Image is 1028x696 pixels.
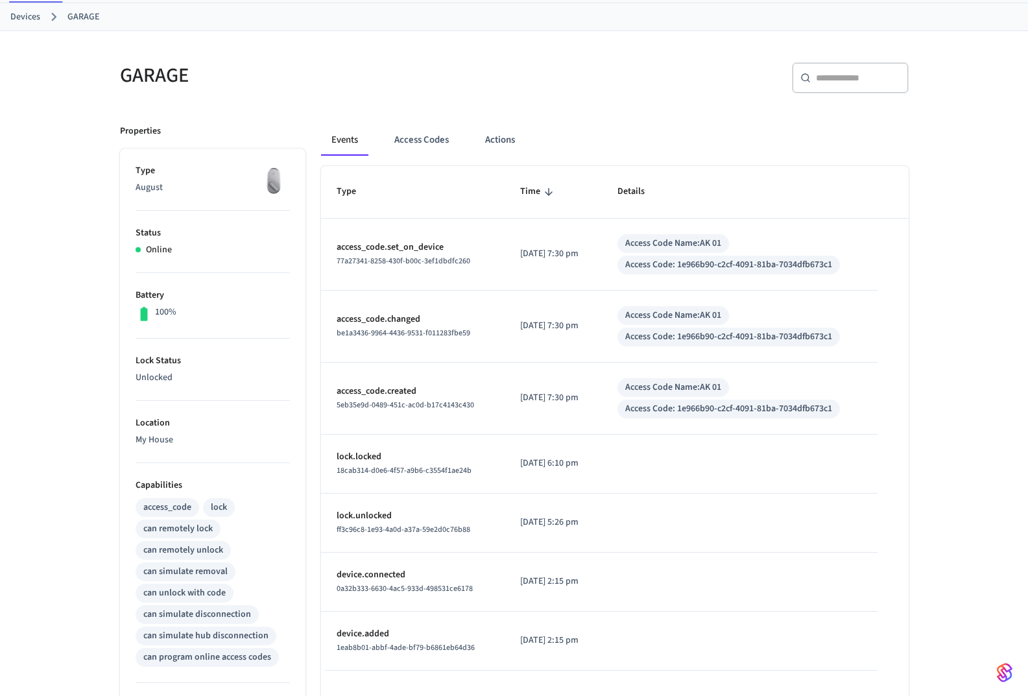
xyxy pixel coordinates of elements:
p: Location [136,416,290,430]
span: be1a3436-9964-4436-9531-f011283fbe59 [337,328,470,339]
div: Access Code: 1e966b90-c2cf-4091-81ba-7034dfb673c1 [625,402,832,416]
div: can simulate disconnection [143,608,251,621]
div: Access Code: 1e966b90-c2cf-4091-81ba-7034dfb673c1 [625,258,832,272]
div: Access Code: 1e966b90-c2cf-4091-81ba-7034dfb673c1 [625,330,832,344]
p: Status [136,226,290,240]
p: Battery [136,289,290,302]
h5: GARAGE [120,62,507,89]
p: device.added [337,627,489,641]
p: 100% [155,306,176,319]
span: 77a27341-8258-430f-b00c-3ef1dbdfc260 [337,256,470,267]
p: Capabilities [136,479,290,492]
p: access_code.created [337,385,489,398]
p: lock.locked [337,450,489,464]
div: can remotely lock [143,522,213,536]
span: 0a32b333-6630-4ac5-933d-498531ce6178 [337,583,473,594]
p: [DATE] 2:15 pm [520,575,586,588]
span: Time [520,182,557,202]
button: Access Codes [384,125,459,156]
span: 1eab8b01-abbf-4ade-bf79-b6861eb64d36 [337,642,475,653]
p: Online [146,243,172,257]
div: Access Code Name: AK 01 [625,381,721,394]
p: [DATE] 7:30 pm [520,319,586,333]
span: 5eb35e9d-0489-451c-ac0d-b17c4143c430 [337,400,474,411]
p: [DATE] 6:10 pm [520,457,586,470]
a: GARAGE [67,10,99,24]
span: Details [617,182,662,202]
span: Type [337,182,373,202]
p: access_code.set_on_device [337,241,489,254]
p: Unlocked [136,371,290,385]
span: ff3c96c8-1e93-4a0d-a37a-59e2d0c76b88 [337,524,470,535]
p: Type [136,164,290,178]
img: August Wifi Smart Lock 3rd Gen, Silver, Front [257,164,290,197]
button: Actions [475,125,525,156]
span: 18cab314-d0e6-4f57-a9b6-c3554f1ae24b [337,465,472,476]
a: Devices [10,10,40,24]
div: Access Code Name: AK 01 [625,309,721,322]
p: [DATE] 2:15 pm [520,634,586,647]
div: access_code [143,501,191,514]
p: August [136,181,290,195]
p: Properties [120,125,161,138]
div: can simulate hub disconnection [143,629,269,643]
p: My House [136,433,290,447]
div: can program online access codes [143,651,271,664]
div: can remotely unlock [143,544,223,557]
p: lock.unlocked [337,509,489,523]
div: can unlock with code [143,586,226,600]
p: device.connected [337,568,489,582]
p: [DATE] 7:30 pm [520,247,586,261]
button: Events [321,125,368,156]
p: access_code.changed [337,313,489,326]
table: sticky table [321,166,909,670]
p: [DATE] 7:30 pm [520,391,586,405]
p: Lock Status [136,354,290,368]
div: lock [211,501,227,514]
div: can simulate removal [143,565,228,579]
p: [DATE] 5:26 pm [520,516,586,529]
div: Access Code Name: AK 01 [625,237,721,250]
div: ant example [321,125,909,156]
img: SeamLogoGradient.69752ec5.svg [997,662,1012,683]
